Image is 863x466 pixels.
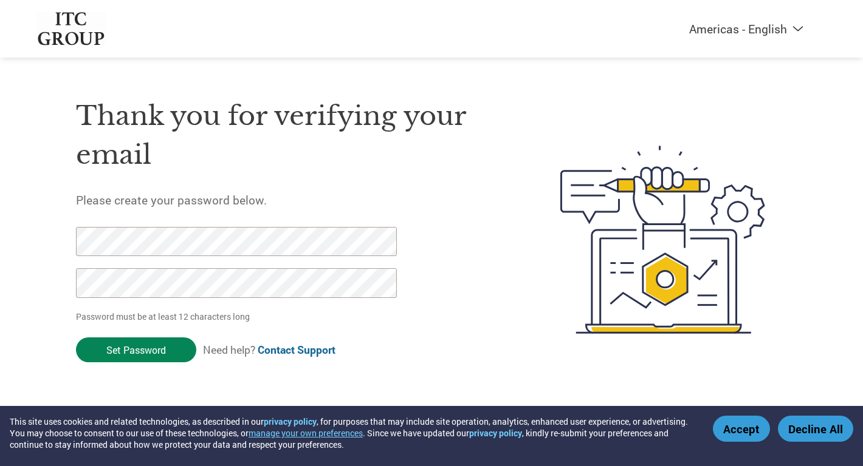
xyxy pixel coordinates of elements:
a: privacy policy [469,427,522,439]
span: Need help? [203,343,335,357]
input: Set Password [76,337,196,362]
p: Password must be at least 12 characters long [76,310,401,323]
div: This site uses cookies and related technologies, as described in our , for purposes that may incl... [10,416,695,450]
a: Contact Support [258,343,335,357]
img: create-password [538,79,788,400]
h5: Please create your password below. [76,192,503,208]
button: Decline All [778,416,853,442]
button: manage your own preferences [249,427,363,439]
button: Accept [713,416,770,442]
img: ITC Group [36,12,106,46]
h1: Thank you for verifying your email [76,96,503,175]
a: privacy policy [264,416,317,427]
